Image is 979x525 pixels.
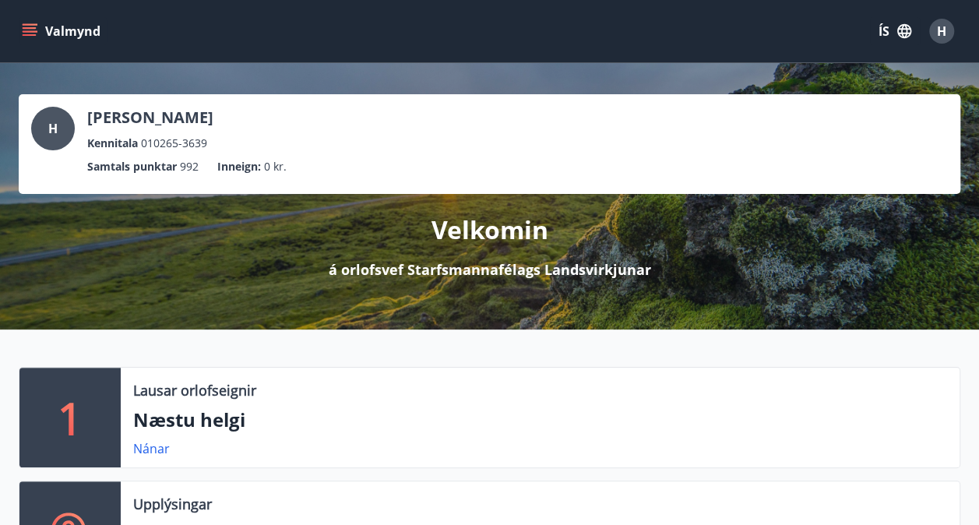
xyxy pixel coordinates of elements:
span: H [937,23,946,40]
p: Velkomin [431,213,548,247]
p: 1 [58,388,83,447]
p: Lausar orlofseignir [133,380,256,400]
p: [PERSON_NAME] [87,107,213,129]
p: á orlofsvef Starfsmannafélags Landsvirkjunar [329,259,651,280]
p: Inneign : [217,158,261,175]
span: H [48,120,58,137]
p: Samtals punktar [87,158,177,175]
span: 992 [180,158,199,175]
button: menu [19,17,107,45]
p: Kennitala [87,135,138,152]
span: 010265-3639 [141,135,207,152]
button: ÍS [870,17,920,45]
button: H [923,12,960,50]
a: Nánar [133,440,170,457]
p: Næstu helgi [133,407,947,433]
span: 0 kr. [264,158,287,175]
p: Upplýsingar [133,494,212,514]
